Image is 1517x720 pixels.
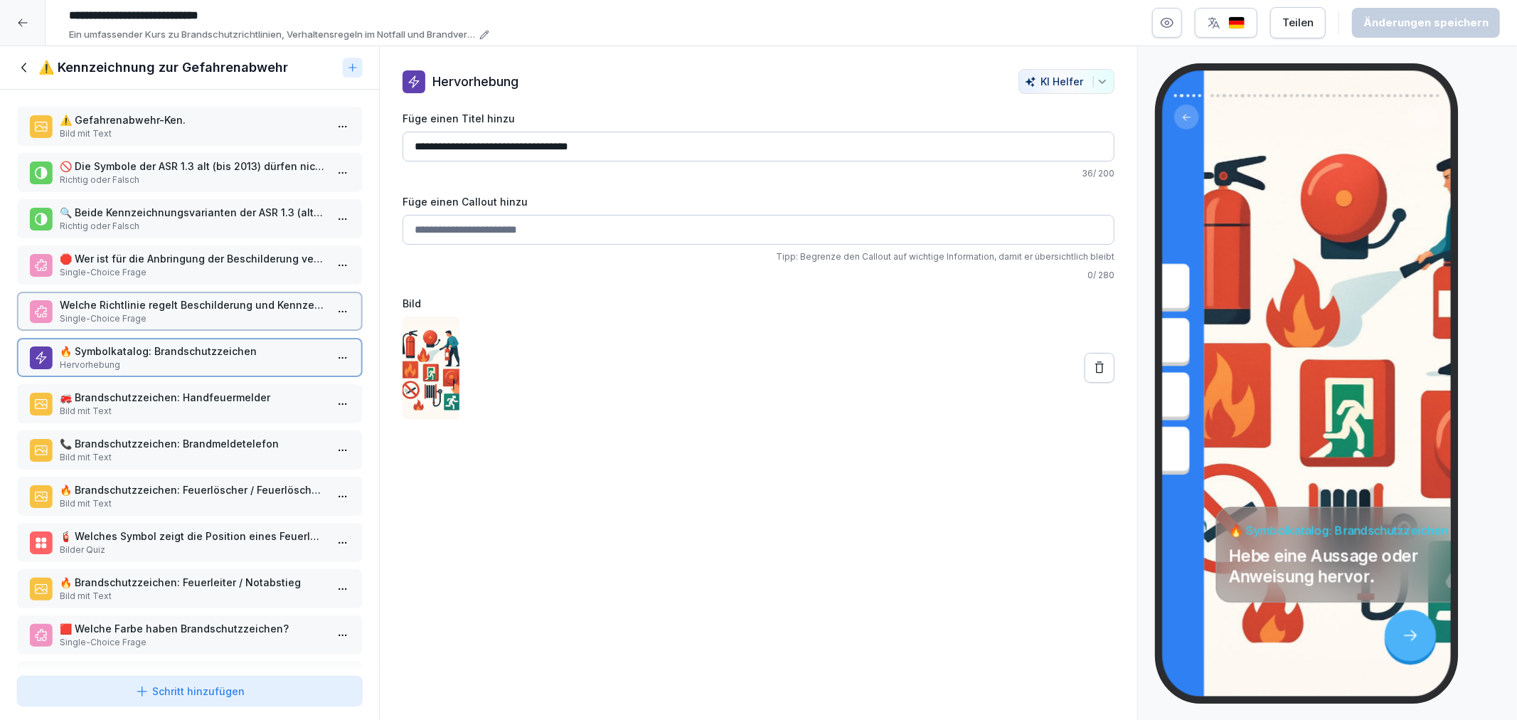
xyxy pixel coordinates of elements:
[60,205,325,220] p: 🔍 Beide Kennzeichnungsvarianten der ASR 1.3 (alt und neu) können vor Ort verwendet werden.
[403,194,1114,209] label: Füge einen Callout hinzu
[930,222,1189,242] p: Wähle die richtige Antwort aus.
[432,72,518,91] p: Hervorhebung
[38,59,288,76] h1: ⚠️ Kennzeichnung zur Gefahrenabwehr
[17,569,362,608] div: 🔥 Brandschutzzeichen: Feuerleiter / NotabstiegBild mit Text
[972,332,1183,349] p: ASR B2.1
[403,269,1114,282] p: 0 / 280
[60,482,325,497] p: 🔥 Brandschutzzeichen: Feuerlöscher / Feuerlöschgerät
[930,144,1189,219] h4: Welche Richtlinie regelt Beschilderung und Kennzeichnungen?
[17,245,362,285] div: 🛑 Wer ist für die Anbringung der Beschilderung verantwortlich?Single-Choice Frage
[60,174,325,186] p: Richtig oder Falsch
[1025,75,1108,88] div: KI Helfer
[60,112,325,127] p: ⚠️ Gefahrenabwehr-Ken.
[17,477,362,516] div: 🔥 Brandschutzzeichen: Feuerlöscher / FeuerlöschgerätBild mit Text
[60,220,325,233] p: Richtig oder Falsch
[1282,15,1314,31] div: Teilen
[60,544,325,556] p: Bilder Quiz
[60,529,325,544] p: 🧯 Welches Symbol zeigt die Position eines Feuerlöschers an?
[60,266,325,279] p: Single-Choice Frage
[17,153,362,192] div: 🚫 Die Symbole der ASR 1.3 alt (bis 2013) dürfen nicht mehr verwendet werden.Richtig oder Falsch
[17,338,362,377] div: 🔥 Symbolkatalog: BrandschutzzeichenHervorhebung
[17,523,362,562] div: 🧯 Welches Symbol zeigt die Position eines Feuerlöschers an?Bilder Quiz
[69,28,475,42] p: Ein umfassender Kurs zu Brandschutzrichtlinien, Verhaltensregeln im Notfall und Brandverhütung. E...
[60,127,325,140] p: Bild mit Text
[60,297,325,312] p: Welche Richtlinie regelt Beschilderung und Kennzeichnungen?
[972,440,1183,458] p: ASR D5.6
[135,684,245,699] div: Schritt hinzufügen
[972,386,1183,403] p: ASR C3.4
[1270,7,1326,38] button: Teilen
[17,292,362,331] div: Welche Richtlinie regelt Beschilderung und Kennzeichnungen?Single-Choice Frage
[17,199,362,238] div: 🔍 Beide Kennzeichnungsvarianten der ASR 1.3 (alt und neu) können vor Ort verwendet werden.Richtig...
[60,390,325,405] p: 🚒 Brandschutzzeichen: Handfeuermelder
[1363,15,1489,31] div: Änderungen speichern
[1228,522,1469,539] h4: 🔥 Symbolkatalog: Brandschutzzeichen
[60,436,325,451] p: 📞 Brandschutzzeichen: Brandmeldetelefon
[60,359,325,371] p: Hervorhebung
[17,676,362,706] button: Schritt hinzufügen
[60,621,325,636] p: 🟥 Welche Farbe haben Brandschutzzeichen?
[60,451,325,464] p: Bild mit Text
[60,497,325,510] p: Bild mit Text
[60,312,325,325] p: Single-Choice Frage
[60,575,325,590] p: 🔥 Brandschutzzeichen: Feuerleiter / Notabstieg
[403,167,1114,180] p: 36 / 200
[972,277,1183,295] p: ASR A1.3
[1018,69,1114,94] button: KI Helfer
[403,250,1114,263] p: Tipp: Begrenze den Callout auf wichtige Information, damit er übersichtlich bleibt
[1228,16,1245,30] img: de.svg
[1228,546,1469,587] p: Hebe eine Aussage oder Anweisung hervor.
[17,430,362,470] div: 📞 Brandschutzzeichen: BrandmeldetelefonBild mit Text
[60,251,325,266] p: 🛑 Wer ist für die Anbringung der Beschilderung verantwortlich?
[17,107,362,146] div: ⚠️ Gefahrenabwehr-Ken.Bild mit Text
[60,159,325,174] p: 🚫 Die Symbole der ASR 1.3 alt (bis 2013) dürfen nicht mehr verwendet werden.
[1352,8,1500,38] button: Änderungen speichern
[60,405,325,418] p: Bild mit Text
[60,636,325,649] p: Single-Choice Frage
[60,590,325,603] p: Bild mit Text
[17,384,362,423] div: 🚒 Brandschutzzeichen: HandfeuermelderBild mit Text
[403,111,1114,126] label: Füge einen Titel hinzu
[60,344,325,359] p: 🔥 Symbolkatalog: Brandschutzzeichen
[403,296,1114,311] label: Bild
[17,615,362,655] div: 🟥 Welche Farbe haben Brandschutzzeichen?Single-Choice Frage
